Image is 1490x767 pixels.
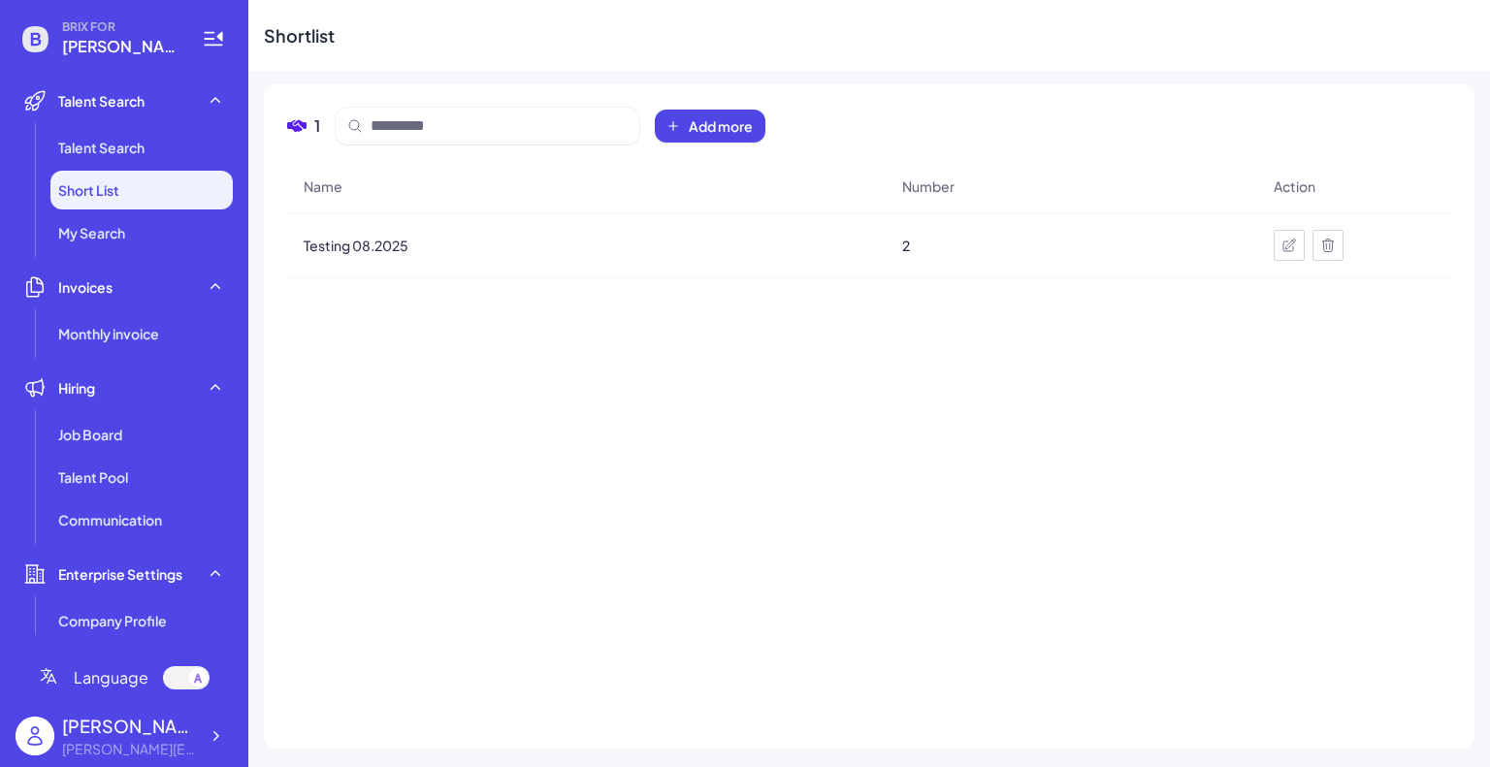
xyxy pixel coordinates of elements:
span: Talent Search [58,91,145,111]
span: Company Profile [58,611,167,630]
span: Number [902,176,955,196]
span: BRIX FOR [62,19,178,35]
span: Testing 08.2025 [304,236,408,255]
span: Talent Search [58,138,145,157]
span: Name [304,176,342,196]
div: Blake Zhu [62,713,198,739]
span: Hiring [58,378,95,398]
button: Add more [655,110,765,143]
div: Shortlist [264,22,335,48]
span: My Search [58,223,125,242]
span: Short List [58,180,119,200]
span: Talent Pool [58,467,128,487]
span: Add more [689,116,753,136]
span: Communication [58,510,162,529]
img: user_logo.png [16,717,54,755]
span: Action [1274,176,1315,196]
span: Language [74,666,148,689]
span: Monthly invoice [58,324,159,343]
span: Enterprise Settings [58,564,182,584]
span: 1 [314,114,320,138]
div: blake@joinbrix.com [62,739,198,759]
span: Invoices [58,277,113,297]
span: blake@joinbrix.com [62,35,178,58]
span: Job Board [58,425,122,444]
span: 2 [902,236,910,255]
